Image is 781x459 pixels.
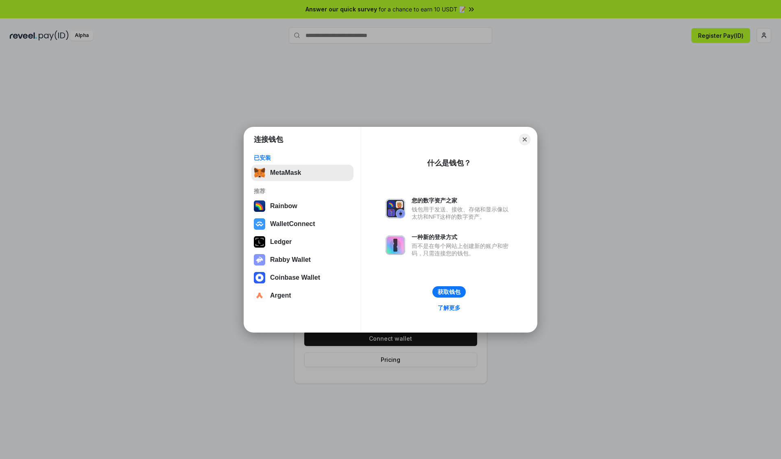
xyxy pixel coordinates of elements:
[270,292,291,299] div: Argent
[254,272,265,283] img: svg+xml,%3Csvg%20width%3D%2228%22%20height%3D%2228%22%20viewBox%3D%220%200%2028%2028%22%20fill%3D...
[254,154,351,161] div: 已安装
[251,216,353,232] button: WalletConnect
[427,158,471,168] div: 什么是钱包？
[270,202,297,210] div: Rainbow
[254,187,351,195] div: 推荐
[412,206,513,220] div: 钱包用于发送、接收、存储和显示像以太坊和NFT这样的数字资产。
[254,135,283,144] h1: 连接钱包
[254,290,265,301] img: svg+xml,%3Csvg%20width%3D%2228%22%20height%3D%2228%22%20viewBox%3D%220%200%2028%2028%22%20fill%3D...
[270,220,315,228] div: WalletConnect
[432,286,466,298] button: 获取钱包
[254,254,265,265] img: svg+xml,%3Csvg%20xmlns%3D%22http%3A%2F%2Fwww.w3.org%2F2000%2Fsvg%22%20fill%3D%22none%22%20viewBox...
[251,165,353,181] button: MetaMask
[270,256,311,263] div: Rabby Wallet
[251,252,353,268] button: Rabby Wallet
[433,302,465,313] a: 了解更多
[251,198,353,214] button: Rainbow
[386,199,405,218] img: svg+xml,%3Csvg%20xmlns%3D%22http%3A%2F%2Fwww.w3.org%2F2000%2Fsvg%22%20fill%3D%22none%22%20viewBox...
[438,288,460,296] div: 获取钱包
[254,167,265,178] img: svg+xml,%3Csvg%20fill%3D%22none%22%20height%3D%2233%22%20viewBox%3D%220%200%2035%2033%22%20width%...
[270,169,301,176] div: MetaMask
[270,238,292,246] div: Ledger
[438,304,460,311] div: 了解更多
[251,270,353,286] button: Coinbase Wallet
[254,200,265,212] img: svg+xml,%3Csvg%20width%3D%22120%22%20height%3D%22120%22%20viewBox%3D%220%200%20120%20120%22%20fil...
[386,235,405,255] img: svg+xml,%3Csvg%20xmlns%3D%22http%3A%2F%2Fwww.w3.org%2F2000%2Fsvg%22%20fill%3D%22none%22%20viewBox...
[412,242,513,257] div: 而不是在每个网站上创建新的账户和密码，只需连接您的钱包。
[251,287,353,304] button: Argent
[412,197,513,204] div: 您的数字资产之家
[519,134,530,145] button: Close
[412,233,513,241] div: 一种新的登录方式
[254,218,265,230] img: svg+xml,%3Csvg%20width%3D%2228%22%20height%3D%2228%22%20viewBox%3D%220%200%2028%2028%22%20fill%3D...
[270,274,320,281] div: Coinbase Wallet
[254,236,265,248] img: svg+xml,%3Csvg%20xmlns%3D%22http%3A%2F%2Fwww.w3.org%2F2000%2Fsvg%22%20width%3D%2228%22%20height%3...
[251,234,353,250] button: Ledger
